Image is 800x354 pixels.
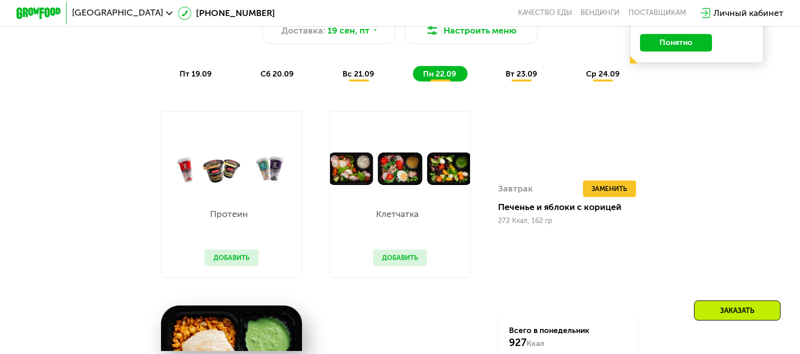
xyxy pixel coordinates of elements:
span: Заменить [591,229,627,240]
span: 927 [509,336,526,348]
span: 19 сен, пт [327,24,369,37]
p: Клетчатка [373,210,421,219]
div: Заказать [694,300,780,320]
span: вт 23.09 [505,69,537,78]
button: Добавить [373,249,427,266]
span: Ккал [526,338,544,348]
a: Вендинги [580,8,619,17]
button: Заменить [583,226,636,242]
span: [GEOGRAPHIC_DATA] [72,8,163,17]
span: вс 21.09 [342,69,374,78]
a: [PHONE_NUMBER] [178,6,275,20]
span: пт 19.09 [179,69,211,78]
div: поставщикам [628,8,686,17]
button: Добавить [204,249,258,266]
span: сб 20.09 [260,69,293,78]
div: Завтрак [498,226,533,242]
a: Качество еды [518,8,572,17]
div: 272 Ккал, 162 гр [498,262,639,270]
button: Понятно [640,34,712,52]
div: Всего в понедельник [509,325,627,349]
button: Настроить меню [404,17,538,43]
span: ср 24.09 [586,69,619,78]
span: пн 22.09 [423,69,456,78]
p: Протеин [204,210,253,219]
div: Печенье и яблоки с корицей [498,247,647,258]
div: Личный кабинет [713,6,783,20]
span: Доставка: [281,24,325,37]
